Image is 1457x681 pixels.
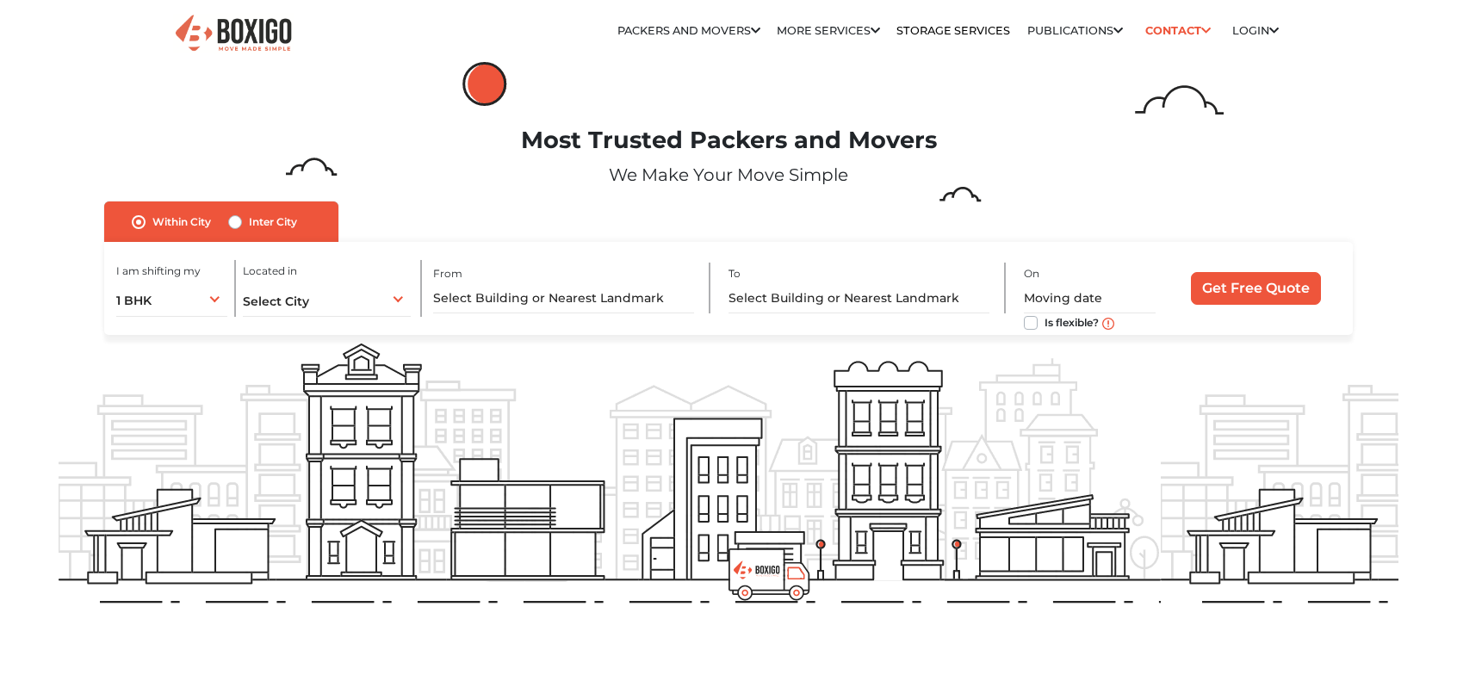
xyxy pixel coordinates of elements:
label: Located in [243,263,297,279]
img: boxigo_prackers_and_movers_truck [728,548,810,601]
input: Select Building or Nearest Landmark [433,283,694,313]
span: Select City [243,294,309,309]
label: Inter City [249,212,297,232]
input: Select Building or Nearest Landmark [728,283,989,313]
input: Moving date [1024,283,1156,313]
label: I am shifting my [116,263,201,279]
label: To [728,266,741,282]
label: Within City [152,212,211,232]
label: Is flexible? [1045,313,1099,331]
span: 1 BHK [116,293,152,308]
input: Get Free Quote [1191,272,1321,305]
a: Login [1232,24,1279,37]
h1: Most Trusted Packers and Movers [59,127,1399,155]
a: Packers and Movers [617,24,760,37]
a: Publications [1027,24,1123,37]
label: From [433,266,462,282]
label: On [1024,266,1039,282]
p: We Make Your Move Simple [59,162,1399,188]
img: Boxigo [173,13,294,55]
a: Contact [1139,17,1216,44]
img: move_date_info [1102,318,1114,330]
a: Storage Services [896,24,1010,37]
a: More services [777,24,880,37]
